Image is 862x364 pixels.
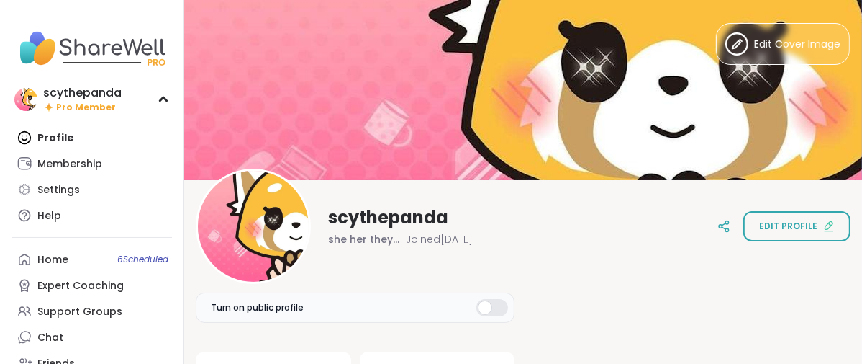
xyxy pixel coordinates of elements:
a: Settings [12,177,172,203]
span: Turn on public profile [211,301,304,314]
div: Expert Coaching [37,279,124,293]
button: Edit profile [743,211,850,241]
span: Edit profile [759,220,817,233]
span: Joined [DATE] [406,232,473,247]
span: 6 Scheduled [117,254,168,265]
a: Expert Coaching [12,272,172,298]
img: ShareWell Nav Logo [12,23,172,74]
div: Membership [37,157,102,172]
button: Edit Cover Image [716,23,850,65]
span: Edit Cover Image [754,37,840,52]
div: Support Groups [37,305,122,319]
a: Support Groups [12,298,172,324]
iframe: Spotlight [299,296,311,308]
img: scythepanda [198,171,309,282]
img: scythepanda [14,88,37,111]
div: Chat [37,331,63,345]
div: scythepanda [43,85,122,101]
div: Help [37,209,61,223]
span: Pro Member [56,102,116,114]
span: she her they them [328,232,400,247]
div: Home [37,253,68,267]
a: Chat [12,324,172,350]
span: scythepanda [328,206,448,229]
a: Membership [12,151,172,177]
a: Home6Scheduled [12,247,172,272]
div: Settings [37,183,80,197]
a: Help [12,203,172,228]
